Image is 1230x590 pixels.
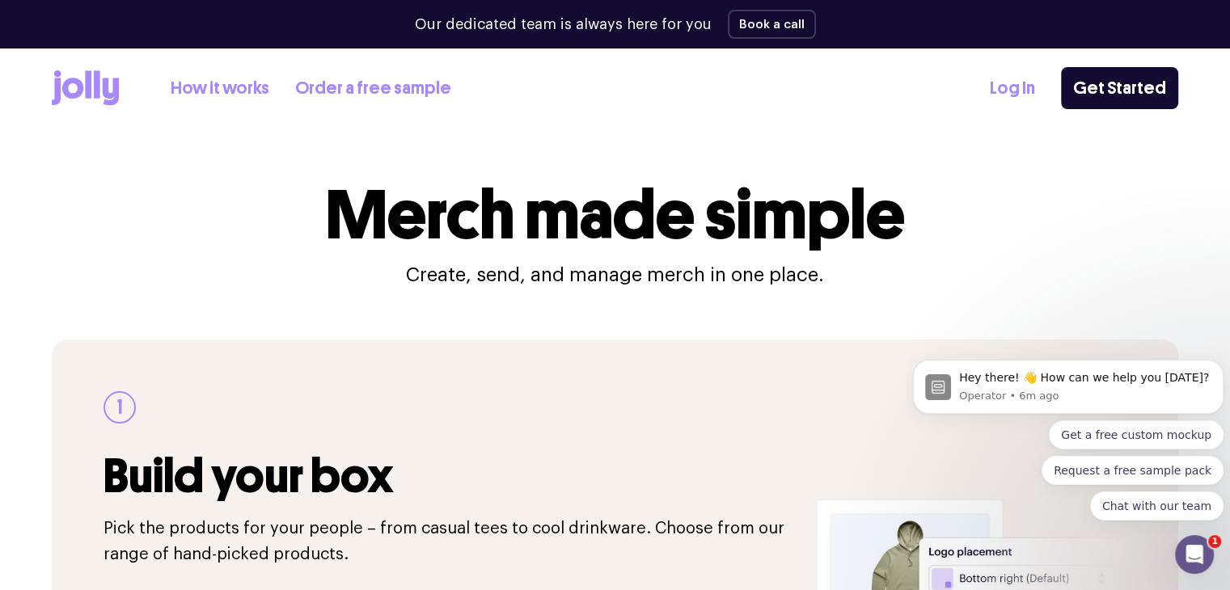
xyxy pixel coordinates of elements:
a: Order a free sample [295,75,451,102]
a: Log In [990,75,1035,102]
a: How it works [171,75,269,102]
h1: Merch made simple [326,181,905,249]
p: Our dedicated team is always here for you [415,14,712,36]
iframe: Intercom notifications message [907,308,1230,546]
a: Get Started [1061,67,1178,109]
button: Book a call [728,10,816,39]
span: 1 [1208,535,1221,548]
iframe: Intercom live chat [1175,535,1214,574]
div: 1 [104,391,136,424]
p: Create, send, and manage merch in one place. [406,262,824,288]
p: Pick the products for your people – from casual tees to cool drinkware. Choose from our range of ... [104,516,797,567]
h3: Build your box [104,449,797,503]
